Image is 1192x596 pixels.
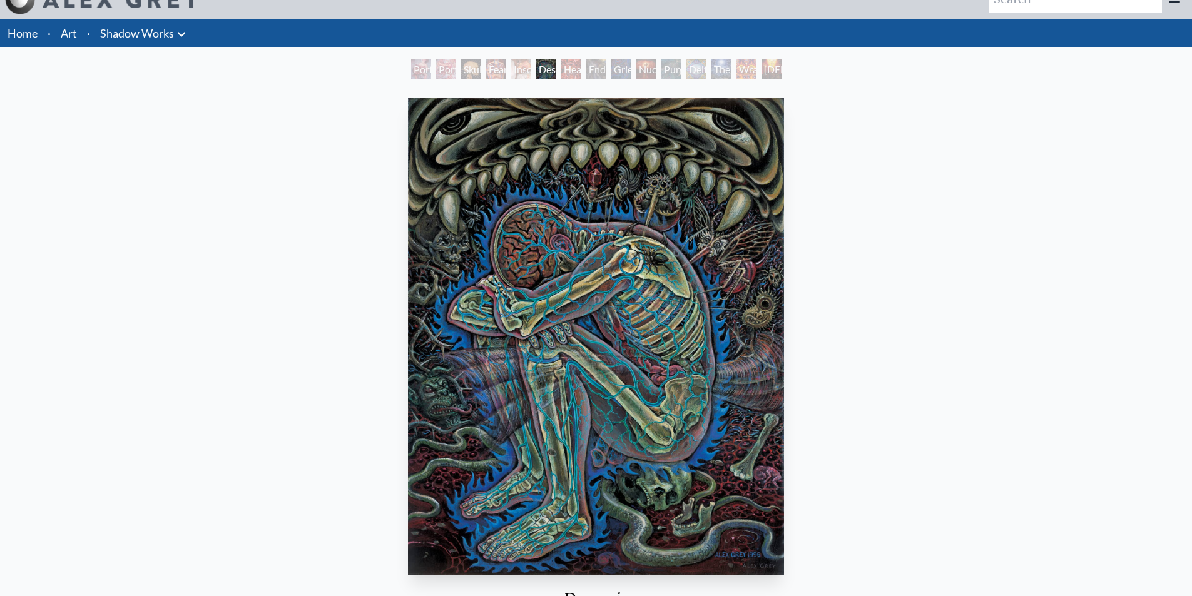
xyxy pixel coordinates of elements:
div: Grieving [611,59,631,79]
div: Headache [561,59,581,79]
div: Purging [661,59,681,79]
div: The Soul Finds It's Way [711,59,731,79]
div: Fear [486,59,506,79]
div: Wrathful Deity [736,59,756,79]
a: Shadow Works [100,24,174,42]
div: Portrait of an Artist 2 [411,59,431,79]
div: Portrait of an Artist 1 [436,59,456,79]
div: Despair [536,59,556,79]
div: Deities & Demons Drinking from the Milky Pool [686,59,706,79]
img: Despair-1996-Alex-Grey-watermarked.jpg [408,98,785,575]
li: · [43,19,56,47]
div: [DEMOGRAPHIC_DATA] & the Two Thieves [762,59,782,79]
li: · [82,19,95,47]
div: Insomnia [511,59,531,79]
a: Home [8,26,38,40]
div: Endarkenment [586,59,606,79]
div: Skull Fetus [461,59,481,79]
div: Nuclear Crucifixion [636,59,656,79]
a: Art [61,24,77,42]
